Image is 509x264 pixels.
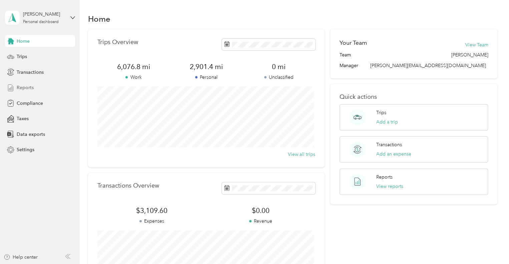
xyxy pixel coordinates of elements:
p: Reports [376,174,393,181]
span: Manager [340,62,358,69]
button: Add a trip [376,118,398,125]
div: Personal dashboard [23,20,59,24]
p: Revenue [206,218,315,225]
button: Help center [4,254,38,261]
h2: Your Team [340,39,367,47]
h1: Home [88,15,110,22]
p: Expenses [97,218,206,225]
span: Reports [17,84,34,91]
button: View Team [465,41,488,48]
p: Personal [170,74,242,81]
p: Trips [376,109,386,116]
span: Settings [17,146,34,153]
span: Taxes [17,115,29,122]
button: View all trips [288,151,315,158]
span: $0.00 [206,206,315,215]
div: [PERSON_NAME] [23,11,65,18]
span: 0 mi [242,62,315,71]
p: Trips Overview [97,39,138,46]
span: Trips [17,53,27,60]
p: Transactions Overview [97,182,159,189]
iframe: Everlance-gr Chat Button Frame [472,227,509,264]
p: Unclassified [242,74,315,81]
span: [PERSON_NAME] [451,51,488,58]
span: Team [340,51,351,58]
p: Work [97,74,170,81]
span: Data exports [17,131,45,138]
span: [PERSON_NAME][EMAIL_ADDRESS][DOMAIN_NAME] [370,63,486,68]
button: View reports [376,183,403,190]
span: Transactions [17,69,44,76]
p: Quick actions [340,93,488,100]
span: 2,901.4 mi [170,62,242,71]
span: 6,076.8 mi [97,62,170,71]
span: Compliance [17,100,43,107]
p: Transactions [376,141,402,148]
span: Home [17,38,30,45]
button: Add an expense [376,151,411,158]
span: $3,109.60 [97,206,206,215]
